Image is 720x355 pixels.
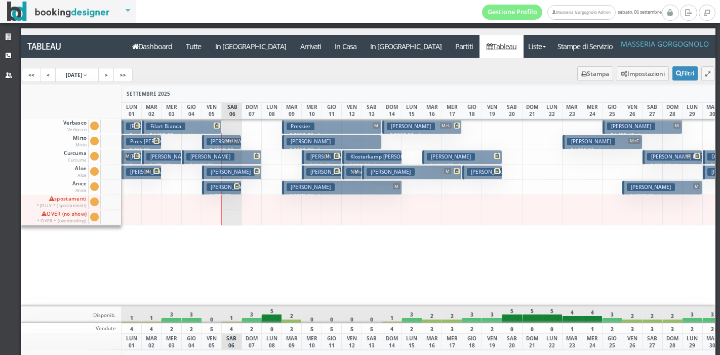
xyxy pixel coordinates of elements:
[346,177,358,209] p: € 314.00
[221,333,242,350] div: SAB 06
[634,132,651,139] small: 4 notti
[142,120,222,134] button: Filart Bianca € 1468.88 4 notti
[642,323,663,333] div: 3
[282,306,302,323] div: 2
[161,333,182,350] div: MER 03
[73,165,88,179] span: Aloe
[362,306,382,323] div: 0
[440,123,452,129] span: M+L
[313,193,331,200] small: 6 notti
[207,168,255,176] h3: [PERSON_NAME]
[37,218,87,223] small: * OVER * (overbooking)
[387,131,459,139] p: € 2000.00
[382,323,403,333] div: 4
[62,150,88,164] span: Curcuma
[202,165,262,180] button: [PERSON_NAME] € 783.00 3 notti
[121,333,142,350] div: LUN 01
[287,123,314,130] h3: Pressier
[454,163,471,169] small: 4 notti
[301,306,322,323] div: 0
[602,306,623,323] div: 3
[122,135,162,149] button: Pires [PERSON_NAME] | [PERSON_NAME] € 830.32 2 notti
[121,306,142,323] div: 1
[282,120,382,134] button: Pressier M € 2092.50 5 notti
[479,35,524,58] a: Tableau
[126,168,174,176] h3: [PERSON_NAME]
[607,123,655,130] h3: [PERSON_NAME]
[522,102,543,119] div: DOM 21
[186,153,234,161] h3: [PERSON_NAME]
[242,333,262,350] div: DOM 07
[342,306,363,323] div: 0
[306,168,401,176] h3: [PERSON_NAME] | [PERSON_NAME]
[126,162,138,193] p: € 2149.02
[141,306,162,323] div: 1
[654,193,671,200] small: 4 notti
[662,333,683,350] div: DOM 28
[207,183,255,191] h3: [PERSON_NAME]
[223,102,242,119] div: SAB 06
[427,153,475,161] h3: [PERSON_NAME]
[353,168,360,174] span: M
[124,153,131,159] span: M
[306,162,339,177] p: € 769.42
[442,306,462,323] div: 2
[467,177,499,192] p: € 540.00
[287,138,335,145] h3: [PERSON_NAME]
[594,147,611,154] small: 4 notti
[642,102,663,119] div: SAB 27
[422,150,502,165] button: [PERSON_NAME] € 1384.92 4 notti
[322,333,342,350] div: GIO 11
[342,323,363,333] div: 5
[562,102,583,119] div: MAR 23
[181,102,202,119] div: GIO 04
[682,333,703,350] div: LUN 29
[662,102,683,119] div: DOM 28
[261,333,282,350] div: LUN 08
[427,162,499,170] p: € 1384.92
[682,102,703,119] div: LUN 29
[207,146,239,162] p: € 1305.00
[622,180,702,195] button: [PERSON_NAME] M € 1200.60 4 notti
[207,138,301,145] h3: [PERSON_NAME] | [PERSON_NAME]
[21,306,122,323] div: Disponib.
[582,306,603,323] div: 4
[502,333,523,350] div: SAB 20
[282,180,402,195] button: [PERSON_NAME] M € 2070.00 6 notti
[342,333,363,350] div: VEN 12
[482,5,662,20] span: sabato, 06 settembre
[68,157,87,163] small: Curcuma
[393,178,411,184] small: 5 notti
[75,187,87,193] small: Anice
[71,135,88,148] span: Mirto
[467,168,526,176] h3: [PERSON_NAME] Ben
[617,66,669,81] button: Impostazioni
[370,163,387,169] small: 3 notti
[462,323,483,333] div: 2
[22,68,41,82] a: <<
[402,306,422,323] div: 3
[550,35,619,58] a: Stampe di Servizio
[179,35,209,58] a: Tutte
[682,306,703,323] div: 3
[36,203,87,208] small: * JOLLY * (spostamenti)
[462,102,483,119] div: GIO 18
[75,142,87,147] small: Mirto
[242,306,262,323] div: 3
[482,306,502,323] div: 3
[202,323,222,333] div: 5
[213,163,230,169] small: 4 notti
[306,153,401,161] h3: [PERSON_NAME] | [PERSON_NAME]
[230,178,248,184] small: 3 notti
[622,323,643,333] div: 3
[522,323,543,333] div: 0
[442,323,462,333] div: 3
[342,165,362,180] button: Nehorayoff Ariel M € 314.00
[242,102,262,119] div: DOM 07
[242,323,262,333] div: 2
[342,102,363,119] div: VEN 12
[462,333,483,350] div: GIO 18
[126,35,179,58] a: Dashboard
[414,132,431,139] small: 4 notti
[482,102,502,119] div: VEN 19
